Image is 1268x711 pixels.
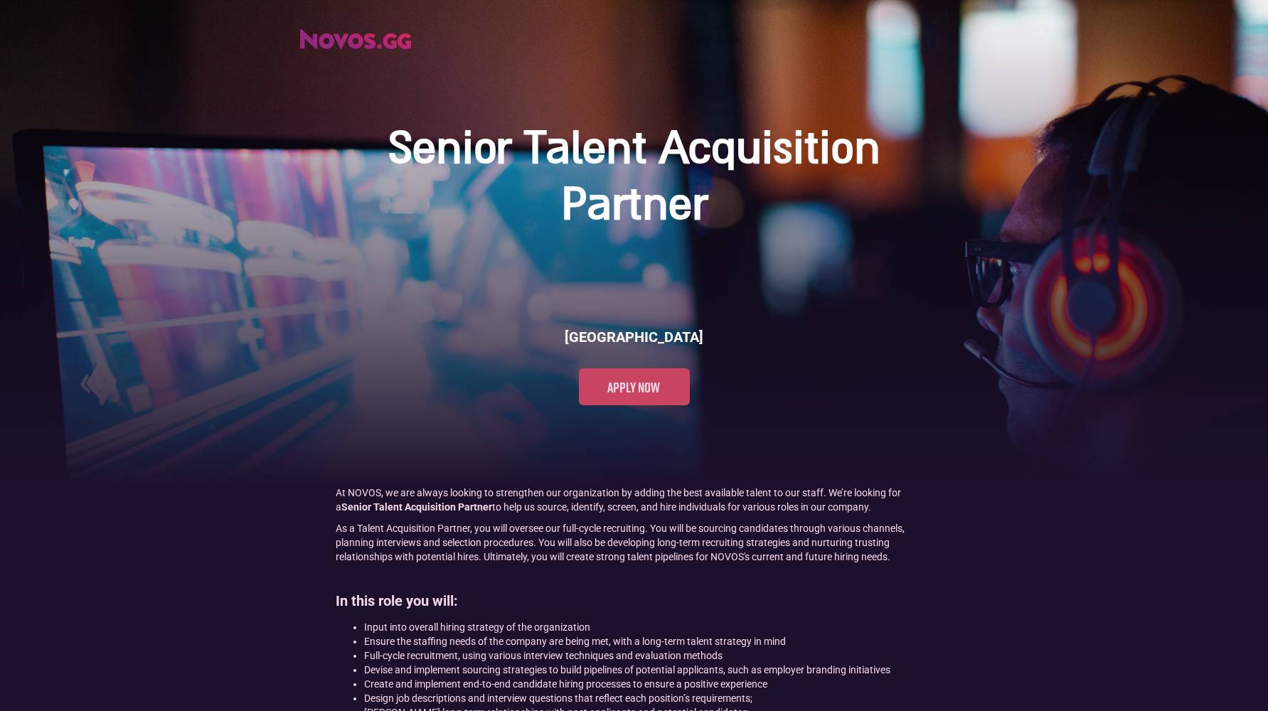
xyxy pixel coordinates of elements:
li: Input into overall hiring strategy of the organization [364,620,933,634]
li: Create and implement end-to-end candidate hiring processes to ensure a positive experience [364,677,933,691]
h1: Senior Talent Acquisition Partner [350,122,919,235]
a: Apply now [579,368,690,405]
strong: In this role you will: [336,592,458,609]
p: At NOVOS, we are always looking to strengthen our organization by adding the best available talen... [336,486,933,514]
li: Ensure the staffing needs of the company are being met, with a long-term talent strategy in mind [364,634,933,648]
p: As a Talent Acquisition Partner, you will oversee our full-cycle recruiting. You will be sourcing... [336,521,933,564]
li: Full-cycle recruitment, using various interview techniques and evaluation methods [364,648,933,663]
li: Devise and implement sourcing strategies to build pipelines of potential applicants, such as empl... [364,663,933,677]
h6: [GEOGRAPHIC_DATA] [565,327,703,347]
strong: Senior Talent Acquisition Partner [341,501,492,513]
li: Design job descriptions and interview questions that reflect each position’s requirements; [364,691,933,705]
